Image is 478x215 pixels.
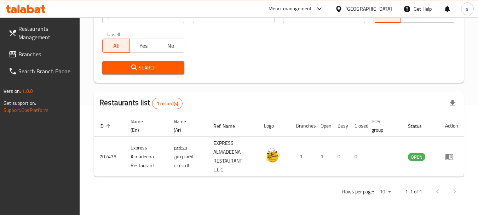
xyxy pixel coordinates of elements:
div: Export file [444,95,461,112]
button: Yes [129,39,157,53]
div: [GEOGRAPHIC_DATA] [345,5,392,13]
label: Upsell [107,32,120,36]
span: TGO [404,11,425,21]
span: OPEN [408,153,425,161]
span: Name (Ar) [174,117,199,134]
a: Branches [3,46,80,63]
h2: Restaurants list [99,97,183,109]
div: Menu-management [269,5,312,13]
span: s [466,5,468,13]
span: ID [99,122,113,130]
a: Restaurants Management [3,20,80,46]
span: 1.0.0 [22,86,33,96]
span: 1 record(s) [152,100,183,107]
span: Ref. Name [213,122,244,130]
th: Branches [290,115,315,137]
span: POS group [372,117,394,134]
a: Search Branch Phone [3,63,80,80]
td: EXPRESS ALMADEENA RESTAURANT L.L.C. [208,137,258,177]
div: Menu [445,152,458,161]
span: All [105,41,127,51]
div: Rows per page: [377,187,394,197]
th: Closed [349,115,366,137]
span: Search Branch Phone [18,67,74,75]
button: Search [102,61,184,74]
button: No [157,39,184,53]
td: 0 [349,137,366,177]
span: Version: [4,86,21,96]
td: مطعم اكسبريس المدينة [168,137,208,177]
span: Branches [18,50,74,58]
span: Search [108,63,178,72]
table: enhanced table [94,115,464,177]
span: Get support on: [4,98,36,108]
span: Yes [133,41,154,51]
span: Restaurants Management [18,24,74,41]
button: All [102,39,130,53]
a: Support.OpsPlatform [4,106,48,115]
th: Busy [332,115,349,137]
span: TMP [431,11,453,21]
p: Rows per page: [342,187,374,196]
td: Express Almadeena Restaurant [125,137,168,177]
span: All [377,11,398,21]
td: 1 [315,137,332,177]
img: Express Almadeena Restaurant [264,146,282,164]
span: Status [408,122,431,130]
th: Open [315,115,332,137]
td: 702475 [94,137,125,177]
td: 0 [332,137,349,177]
th: Action [439,115,464,137]
div: Total records count [152,98,183,109]
p: 1-1 of 1 [405,187,422,196]
span: No [160,41,182,51]
th: Logo [258,115,290,137]
td: 1 [290,137,315,177]
span: Name (En) [131,117,160,134]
